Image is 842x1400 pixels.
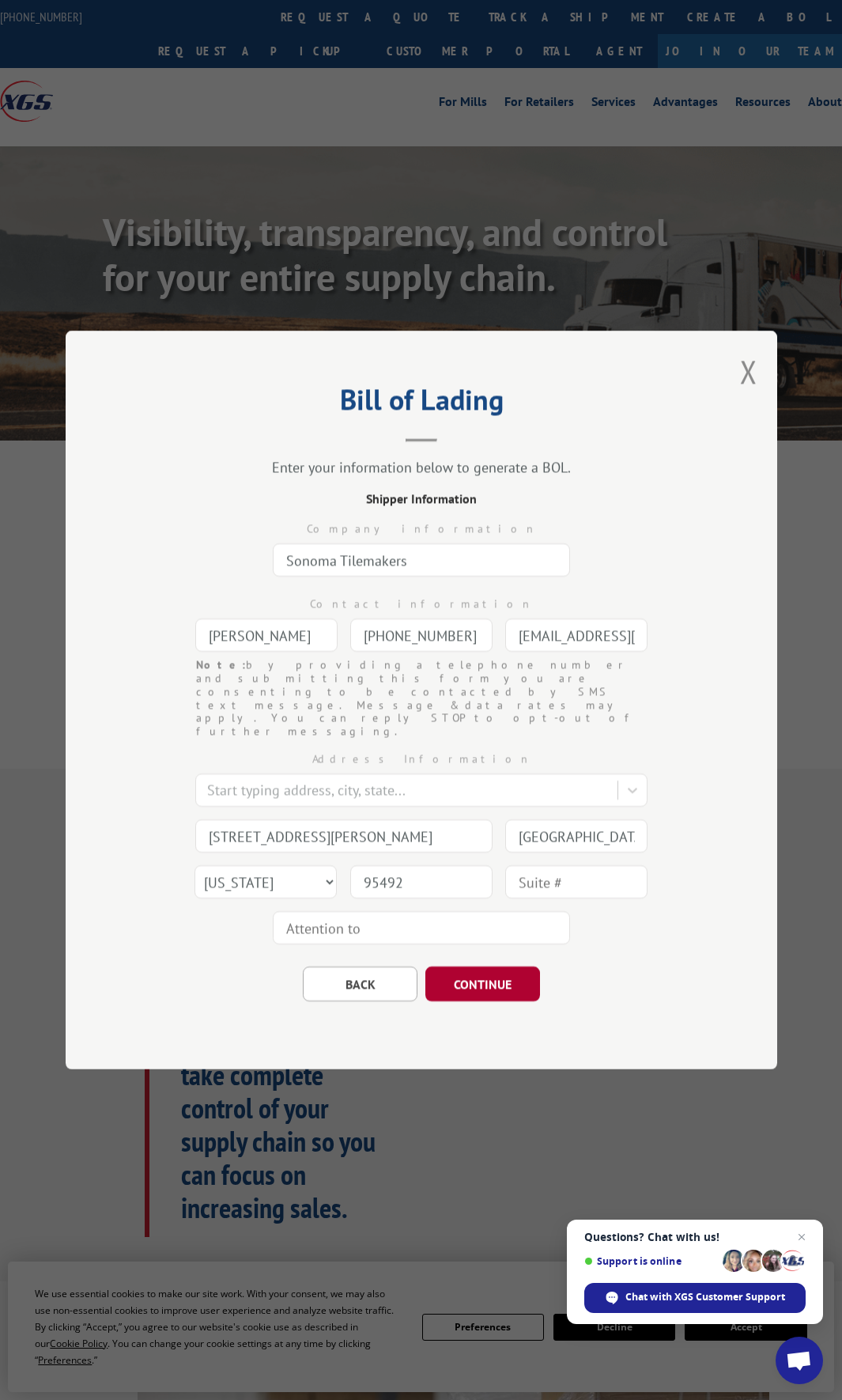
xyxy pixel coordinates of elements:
input: Company Name [273,543,570,577]
div: Company information [145,520,698,537]
div: Enter your information below to generate a BOL. [145,458,698,476]
input: City [505,819,648,853]
input: Contact Name [195,619,338,652]
input: Email [505,619,648,652]
input: Address [195,819,493,853]
span: Chat with XGS Customer Support [584,1283,806,1313]
h2: Bill of Lading [145,388,698,418]
span: Questions? Chat with us! [584,1231,806,1243]
a: Open chat [776,1337,823,1384]
strong: Note: [196,657,246,672]
button: Close modal [740,350,757,392]
div: by providing a telephone number and submitting this form you are consenting to be contacted by SM... [196,658,647,738]
div: Shipper Information [145,489,698,508]
div: Contact information [145,596,698,612]
input: Phone [350,619,493,652]
span: Support is online [584,1255,717,1267]
input: Zip [350,865,493,899]
button: CONTINUE [425,967,540,1001]
input: Attention to [273,911,570,944]
input: Suite # [505,865,648,899]
div: Address Information [145,751,698,767]
span: Chat with XGS Customer Support [625,1290,785,1304]
button: BACK [303,967,417,1001]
